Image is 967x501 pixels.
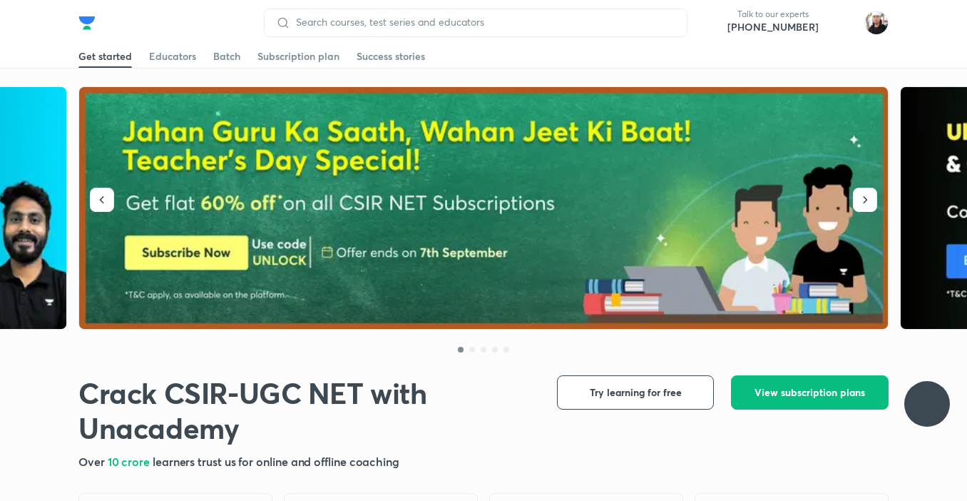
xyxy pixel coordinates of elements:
[727,9,819,20] p: Talk to our experts
[257,49,339,64] div: Subscription plan
[590,385,682,400] span: Try learning for free
[557,375,714,410] button: Try learning for free
[257,45,339,68] a: Subscription plan
[78,14,96,31] img: Company Logo
[919,395,936,413] img: ttu
[754,385,865,400] span: View subscription plans
[78,375,534,445] h1: Crack CSIR-UGC NET with Unacademy
[864,11,889,35] img: Shivam
[149,49,196,64] div: Educators
[357,49,425,64] div: Success stories
[727,20,819,34] a: [PHONE_NUMBER]
[78,45,132,68] a: Get started
[731,375,889,410] button: View subscription plans
[830,11,853,34] img: avatar
[108,454,153,469] span: 10 crore
[149,45,196,68] a: Educators
[153,454,399,469] span: learners trust us for online and offline coaching
[357,45,425,68] a: Success stories
[213,45,240,68] a: Batch
[290,16,675,28] input: Search courses, test series and educators
[78,49,132,64] div: Get started
[78,454,108,469] span: Over
[213,49,240,64] div: Batch
[699,9,727,37] img: call-us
